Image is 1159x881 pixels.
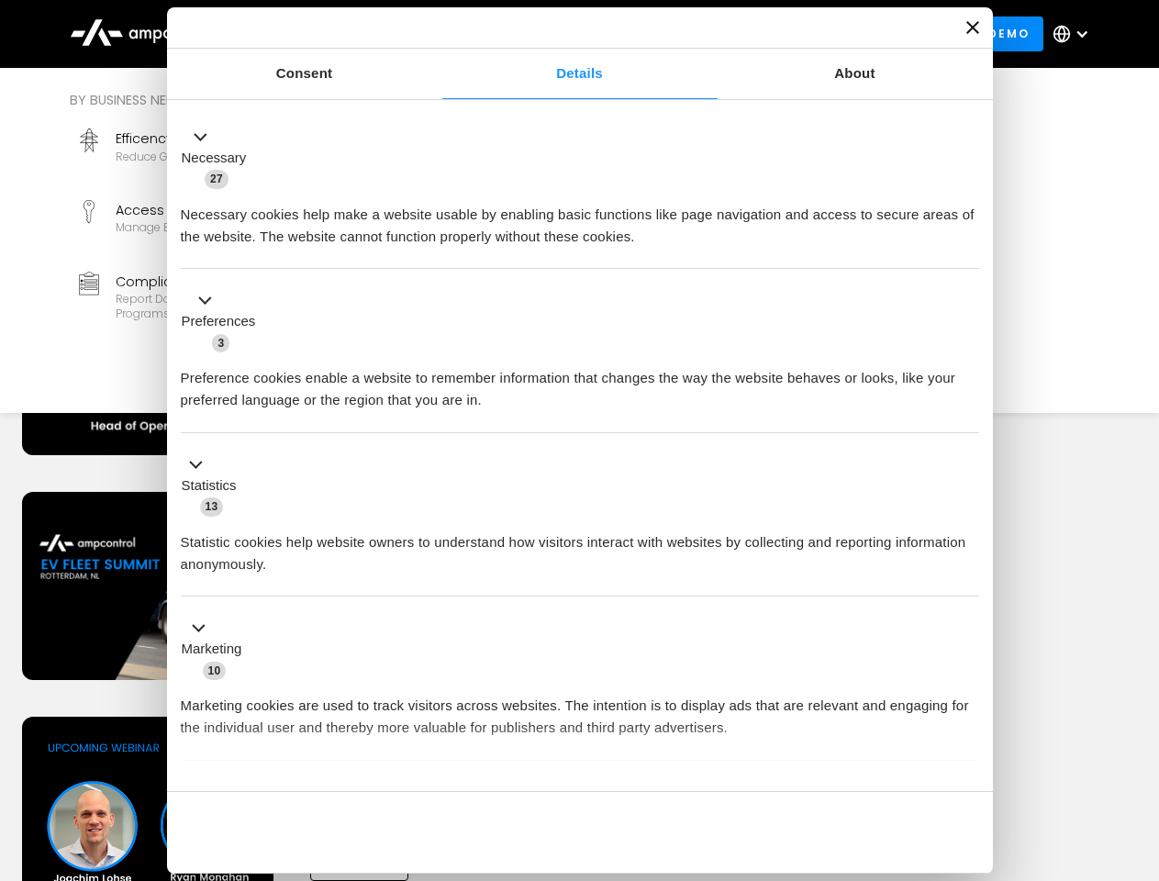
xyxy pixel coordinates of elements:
a: About [718,49,993,99]
label: Necessary [182,148,247,169]
a: ComplianceReport data and stay compliant with EV programs [70,264,363,329]
span: 2 [303,784,320,802]
div: By business need [70,90,664,110]
span: 27 [205,170,228,188]
div: Marketing cookies are used to track visitors across websites. The intention is to display ads tha... [181,681,979,739]
div: Preference cookies enable a website to remember information that changes the way the website beha... [181,353,979,411]
label: Marketing [182,639,242,660]
div: Statistic cookies help website owners to understand how visitors interact with websites by collec... [181,518,979,575]
div: Compliance [116,272,356,292]
div: Necessary cookies help make a website usable by enabling basic functions like page navigation and... [181,190,979,248]
span: 10 [203,662,227,680]
label: Preferences [182,311,256,332]
div: Manage EV charger security and access [116,220,337,235]
button: Close banner [966,21,979,34]
button: Preferences (3) [181,290,267,354]
a: Consent [167,49,442,99]
button: Statistics (13) [181,453,248,518]
a: Details [442,49,718,99]
div: Reduce grid contraints and fuel costs [116,150,327,164]
span: 3 [212,334,229,352]
div: Access Control [116,200,337,220]
button: Necessary (27) [181,126,258,190]
a: Access ControlManage EV charger security and access [70,193,363,257]
button: Okay [715,806,978,859]
a: EfficencyReduce grid contraints and fuel costs [70,121,363,185]
div: Efficency [116,128,327,149]
button: Unclassified (2) [181,781,331,804]
span: 13 [200,497,224,516]
div: Report data and stay compliant with EV programs [116,292,356,320]
label: Statistics [182,475,237,496]
button: Marketing (10) [181,618,253,682]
